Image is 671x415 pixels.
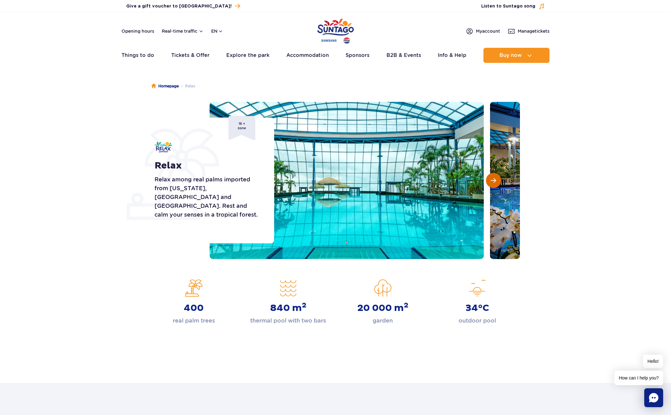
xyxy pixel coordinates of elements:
button: Buy now [483,48,550,63]
a: Sponsors [346,48,369,63]
div: Chat [644,388,663,407]
strong: 400 [184,302,204,314]
a: Tickets & Offer [171,48,210,63]
span: 16 + zone [228,116,255,140]
p: real palm trees [173,316,215,325]
span: Manage tickets [518,28,550,34]
button: en [211,28,223,34]
strong: 20 000 m [357,302,409,314]
a: Info & Help [438,48,466,63]
span: My account [476,28,500,34]
a: Park of Poland [317,16,354,45]
div: Domain: [DOMAIN_NAME] [16,16,69,21]
p: garden [373,316,393,325]
button: Real-time traffic [162,29,204,34]
img: tab_domain_overview_orange.svg [18,36,23,41]
a: B2B & Events [386,48,421,63]
p: Relax among real palms imported from [US_STATE], [GEOGRAPHIC_DATA] and [GEOGRAPHIC_DATA]. Rest an... [155,175,260,219]
h1: Relax [155,160,260,171]
sup: 2 [302,301,307,310]
p: thermal pool with two bars [250,316,326,325]
span: Hello! [643,355,663,368]
img: Relax [155,142,172,152]
a: Accommodation [286,48,329,63]
div: Domain Overview [25,37,56,41]
strong: 840 m [270,302,307,314]
a: Give a gift voucher to [GEOGRAPHIC_DATA]! [126,2,240,10]
li: Relax [179,83,195,89]
a: Homepage [151,83,179,89]
img: website_grey.svg [10,16,15,21]
span: Buy now [499,53,522,58]
div: Keywords by Traffic [70,37,104,41]
div: v 4.0.25 [18,10,31,15]
span: Listen to Suntago song [481,3,535,9]
strong: 34°C [465,302,489,314]
img: logo_orange.svg [10,10,15,15]
a: Myaccount [466,27,500,35]
button: Listen to Suntago song [481,3,545,9]
a: Explore the park [226,48,269,63]
p: outdoor pool [459,316,496,325]
span: How can I help you? [614,371,663,385]
a: Things to do [121,48,154,63]
button: Next slide [486,173,501,188]
span: Give a gift voucher to [GEOGRAPHIC_DATA]! [126,3,232,9]
img: tab_keywords_by_traffic_grey.svg [64,36,69,41]
a: Managetickets [508,27,550,35]
a: Opening hours [121,28,154,34]
sup: 2 [404,301,409,310]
